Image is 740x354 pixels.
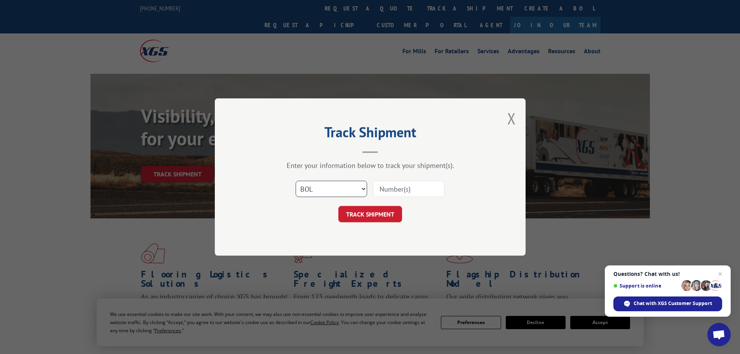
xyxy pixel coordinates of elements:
[613,296,722,311] div: Chat with XGS Customer Support
[507,108,516,129] button: Close modal
[338,206,402,222] button: TRACK SHIPMENT
[613,283,679,289] span: Support is online
[254,161,487,170] div: Enter your information below to track your shipment(s).
[716,269,725,279] span: Close chat
[254,127,487,141] h2: Track Shipment
[707,323,731,346] div: Open chat
[634,300,712,307] span: Chat with XGS Customer Support
[613,271,722,277] span: Questions? Chat with us!
[373,181,444,197] input: Number(s)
